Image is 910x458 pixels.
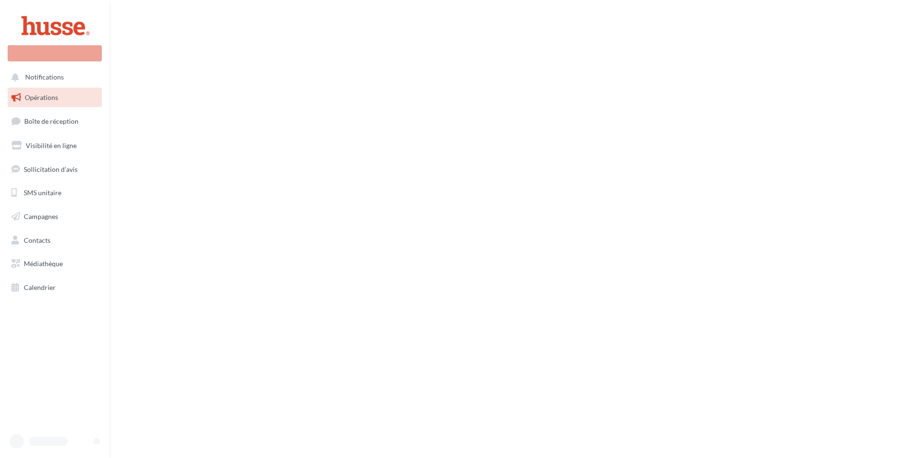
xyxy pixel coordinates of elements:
a: Contacts [6,230,104,250]
span: Calendrier [24,283,56,291]
span: Contacts [24,236,50,244]
span: Boîte de réception [24,117,79,125]
a: Sollicitation d'avis [6,159,104,179]
a: Campagnes [6,207,104,227]
span: Opérations [25,93,58,101]
a: Visibilité en ligne [6,136,104,156]
span: Campagnes [24,212,58,220]
a: Calendrier [6,278,104,298]
span: Visibilité en ligne [26,141,77,149]
span: SMS unitaire [24,189,61,197]
a: SMS unitaire [6,183,104,203]
span: Sollicitation d'avis [24,165,78,173]
a: Boîte de réception [6,111,104,131]
span: Médiathèque [24,259,63,268]
div: Nouvelle campagne [8,45,102,61]
a: Médiathèque [6,254,104,274]
a: Opérations [6,88,104,108]
span: Notifications [25,73,64,81]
